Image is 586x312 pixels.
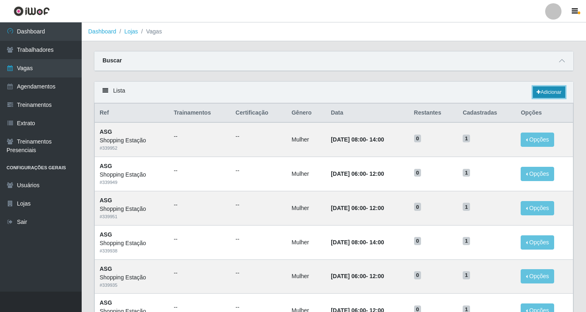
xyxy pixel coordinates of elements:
time: 14:00 [370,239,384,246]
ul: -- [236,269,282,277]
div: Shopping Estação [100,273,164,282]
time: 14:00 [370,136,384,143]
img: CoreUI Logo [13,6,50,16]
ul: -- [236,201,282,209]
time: [DATE] 06:00 [331,170,366,177]
div: Lista [94,82,573,103]
ul: -- [174,303,225,312]
span: 1 [463,271,470,279]
button: Opções [521,133,554,147]
td: Mulher [287,157,326,191]
ul: -- [236,303,282,312]
th: Gênero [287,104,326,123]
ul: -- [236,166,282,175]
nav: breadcrumb [82,22,586,41]
strong: ASG [100,299,112,306]
th: Ref [95,104,169,123]
div: # 339951 [100,213,164,220]
ul: -- [236,235,282,243]
span: 1 [463,169,470,177]
th: Certificação [231,104,287,123]
time: 12:00 [370,273,384,279]
div: # 339935 [100,282,164,289]
button: Opções [521,167,554,181]
strong: - [331,136,384,143]
div: Shopping Estação [100,205,164,213]
strong: - [331,273,384,279]
strong: ASG [100,197,112,204]
a: Lojas [124,28,138,35]
time: [DATE] 08:00 [331,239,366,246]
time: [DATE] 06:00 [331,205,366,211]
div: # 339952 [100,145,164,152]
div: Shopping Estação [100,136,164,145]
button: Opções [521,235,554,250]
ul: -- [174,235,225,243]
td: Mulher [287,259,326,294]
th: Restantes [409,104,458,123]
ul: -- [236,132,282,141]
strong: ASG [100,231,112,238]
span: 0 [414,169,421,177]
li: Vagas [138,27,162,36]
strong: - [331,170,384,177]
ul: -- [174,132,225,141]
th: Data [326,104,409,123]
ul: -- [174,166,225,175]
span: 1 [463,135,470,143]
strong: ASG [100,163,112,169]
td: Mulher [287,191,326,225]
strong: - [331,239,384,246]
strong: ASG [100,266,112,272]
span: 1 [463,203,470,211]
strong: Buscar [102,57,122,64]
span: 0 [414,237,421,245]
span: 0 [414,135,421,143]
a: Dashboard [88,28,116,35]
span: 1 [463,237,470,245]
strong: - [331,205,384,211]
th: Opções [516,104,573,123]
td: Mulher [287,122,326,157]
div: # 339949 [100,179,164,186]
time: 12:00 [370,170,384,177]
th: Trainamentos [169,104,230,123]
button: Opções [521,269,554,283]
button: Opções [521,201,554,215]
span: 0 [414,203,421,211]
strong: ASG [100,128,112,135]
ul: -- [174,269,225,277]
td: Mulher [287,225,326,259]
th: Cadastradas [458,104,516,123]
div: # 339938 [100,248,164,254]
time: 12:00 [370,205,384,211]
div: Shopping Estação [100,170,164,179]
ul: -- [174,201,225,209]
time: [DATE] 08:00 [331,136,366,143]
span: 0 [414,271,421,279]
a: Adicionar [533,86,565,98]
div: Shopping Estação [100,239,164,248]
time: [DATE] 06:00 [331,273,366,279]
